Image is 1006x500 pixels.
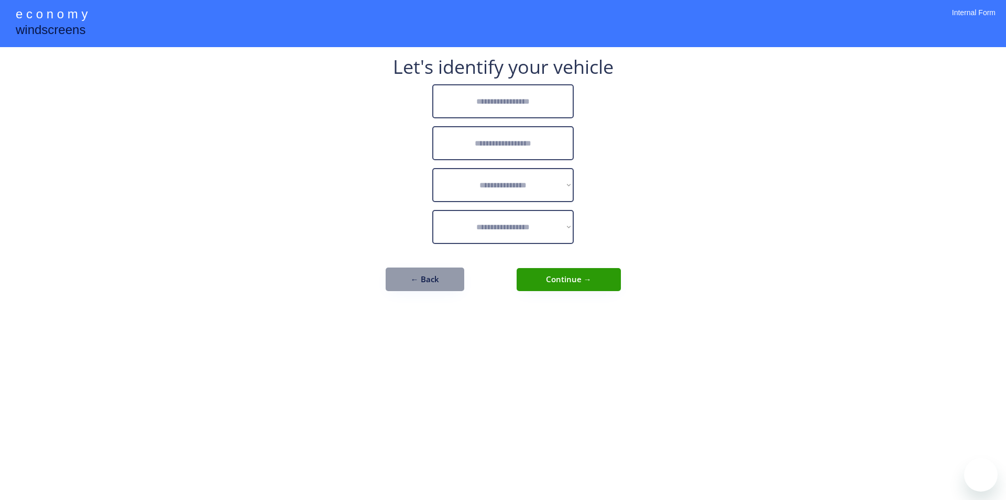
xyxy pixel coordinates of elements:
[964,458,998,492] iframe: Button to launch messaging window
[386,268,464,291] button: ← Back
[393,58,614,76] div: Let's identify your vehicle
[16,21,85,41] div: windscreens
[517,268,621,291] button: Continue →
[16,5,88,25] div: e c o n o m y
[952,8,996,31] div: Internal Form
